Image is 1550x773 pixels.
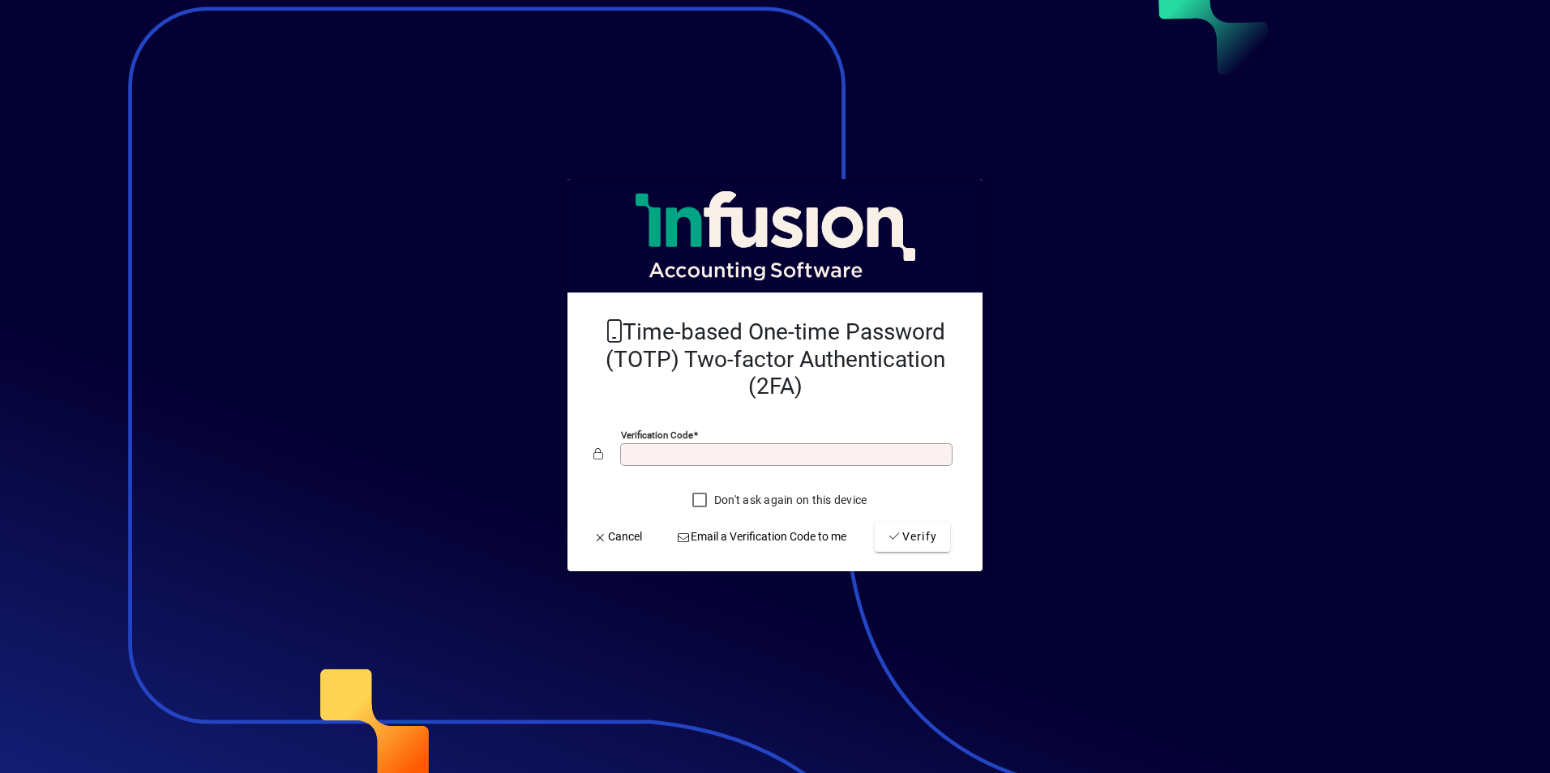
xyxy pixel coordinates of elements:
[677,528,847,545] span: Email a Verification Code to me
[888,528,937,545] span: Verify
[621,429,693,441] mat-label: Verification code
[593,318,957,400] h2: Time-based One-time Password (TOTP) Two-factor Authentication (2FA)
[670,523,854,552] button: Email a Verification Code to me
[875,523,950,552] button: Verify
[593,528,642,545] span: Cancel
[711,492,867,508] label: Don't ask again on this device
[587,523,649,552] button: Cancel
